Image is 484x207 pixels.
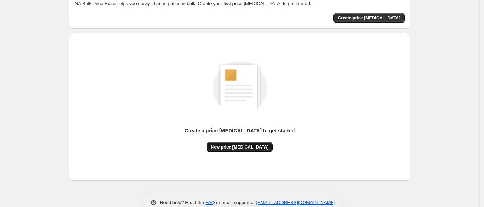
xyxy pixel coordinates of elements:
button: Create price change job [333,13,405,23]
p: Create a price [MEDICAL_DATA] to get started [185,127,295,134]
span: Need help? Read the [160,200,206,205]
span: Create price [MEDICAL_DATA] [338,15,400,21]
a: [EMAIL_ADDRESS][DOMAIN_NAME] [256,200,335,205]
span: or email support at [215,200,256,205]
button: New price [MEDICAL_DATA] [207,142,273,152]
span: New price [MEDICAL_DATA] [211,144,269,150]
a: FAQ [206,200,215,205]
